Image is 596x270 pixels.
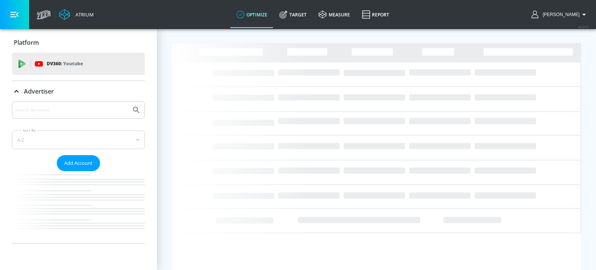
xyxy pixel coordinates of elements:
[230,1,273,28] a: optimize
[12,131,145,149] div: A-Z
[540,12,580,17] span: login as: andres.hernandez@zefr.com
[12,81,145,102] div: Advertiser
[12,53,145,75] div: DV360: Youtube
[12,101,145,244] div: Advertiser
[313,1,356,28] a: measure
[273,1,313,28] a: Target
[15,105,128,115] input: Search by name
[12,171,145,244] nav: list of Advertiser
[64,159,93,167] span: Add Account
[47,60,83,68] p: DV360:
[59,9,94,20] a: Atrium
[578,25,589,29] span: v 4.33.5
[24,87,54,95] p: Advertiser
[356,1,395,28] a: Report
[21,128,37,133] label: Sort By
[57,155,100,171] button: Add Account
[63,60,83,67] p: Youtube
[12,32,145,53] div: Platform
[531,10,589,19] button: [PERSON_NAME]
[72,11,94,18] div: Atrium
[14,38,39,47] p: Platform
